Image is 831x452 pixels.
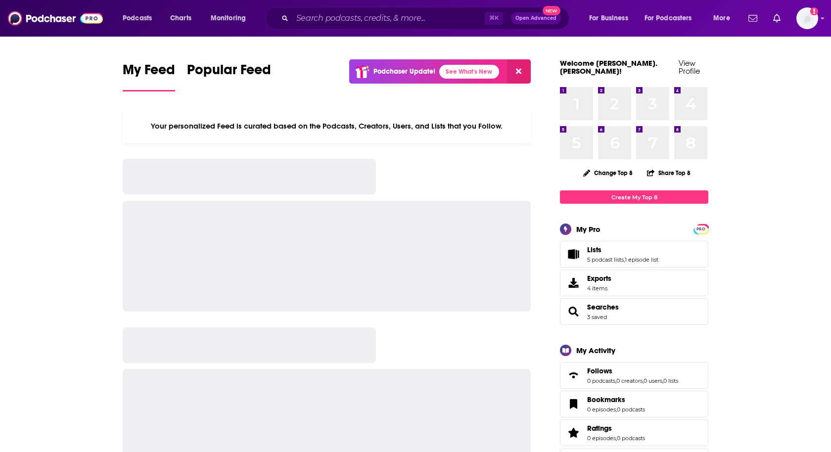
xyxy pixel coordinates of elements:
[587,274,611,283] span: Exports
[587,256,624,263] a: 5 podcast lists
[587,435,616,442] a: 0 episodes
[617,406,645,413] a: 0 podcasts
[275,7,579,30] div: Search podcasts, credits, & more...
[587,395,645,404] a: Bookmarks
[563,305,583,318] a: Searches
[587,395,625,404] span: Bookmarks
[587,245,658,254] a: Lists
[587,406,616,413] a: 0 episodes
[560,298,708,325] span: Searches
[211,11,246,25] span: Monitoring
[616,435,617,442] span: ,
[695,225,707,232] a: PRO
[695,226,707,233] span: PRO
[187,61,271,84] span: Popular Feed
[624,256,625,263] span: ,
[616,377,643,384] a: 0 creators
[576,346,615,355] div: My Activity
[123,61,175,84] span: My Feed
[485,12,503,25] span: ⌘ K
[563,397,583,411] a: Bookmarks
[116,10,165,26] button: open menu
[560,58,657,76] a: Welcome [PERSON_NAME].[PERSON_NAME]!
[587,377,615,384] a: 0 podcasts
[292,10,485,26] input: Search podcasts, credits, & more...
[563,368,583,382] a: Follows
[643,377,644,384] span: ,
[576,225,600,234] div: My Pro
[563,426,583,440] a: Ratings
[679,58,700,76] a: View Profile
[625,256,658,263] a: 1 episode list
[560,241,708,268] span: Lists
[563,247,583,261] a: Lists
[706,10,742,26] button: open menu
[587,366,612,375] span: Follows
[164,10,197,26] a: Charts
[587,245,601,254] span: Lists
[511,12,561,24] button: Open AdvancedNew
[123,61,175,91] a: My Feed
[615,377,616,384] span: ,
[8,9,103,28] img: Podchaser - Follow, Share and Rate Podcasts
[587,303,619,312] a: Searches
[589,11,628,25] span: For Business
[796,7,818,29] img: User Profile
[796,7,818,29] button: Show profile menu
[713,11,730,25] span: More
[560,391,708,417] span: Bookmarks
[563,276,583,290] span: Exports
[587,285,611,292] span: 4 items
[617,435,645,442] a: 0 podcasts
[638,10,706,26] button: open menu
[204,10,259,26] button: open menu
[796,7,818,29] span: Logged in as heidi.egloff
[646,163,691,182] button: Share Top 8
[645,11,692,25] span: For Podcasters
[644,377,662,384] a: 0 users
[662,377,663,384] span: ,
[560,270,708,296] a: Exports
[587,366,678,375] a: Follows
[560,190,708,204] a: Create My Top 8
[577,167,639,179] button: Change Top 8
[515,16,556,21] span: Open Advanced
[810,7,818,15] svg: Add a profile image
[373,67,435,76] p: Podchaser Update!
[560,419,708,446] span: Ratings
[587,314,607,320] a: 3 saved
[560,362,708,389] span: Follows
[587,424,645,433] a: Ratings
[663,377,678,384] a: 0 lists
[170,11,191,25] span: Charts
[616,406,617,413] span: ,
[744,10,761,27] a: Show notifications dropdown
[187,61,271,91] a: Popular Feed
[582,10,641,26] button: open menu
[769,10,785,27] a: Show notifications dropdown
[123,109,531,143] div: Your personalized Feed is curated based on the Podcasts, Creators, Users, and Lists that you Follow.
[439,65,499,79] a: See What's New
[123,11,152,25] span: Podcasts
[587,424,612,433] span: Ratings
[543,6,560,15] span: New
